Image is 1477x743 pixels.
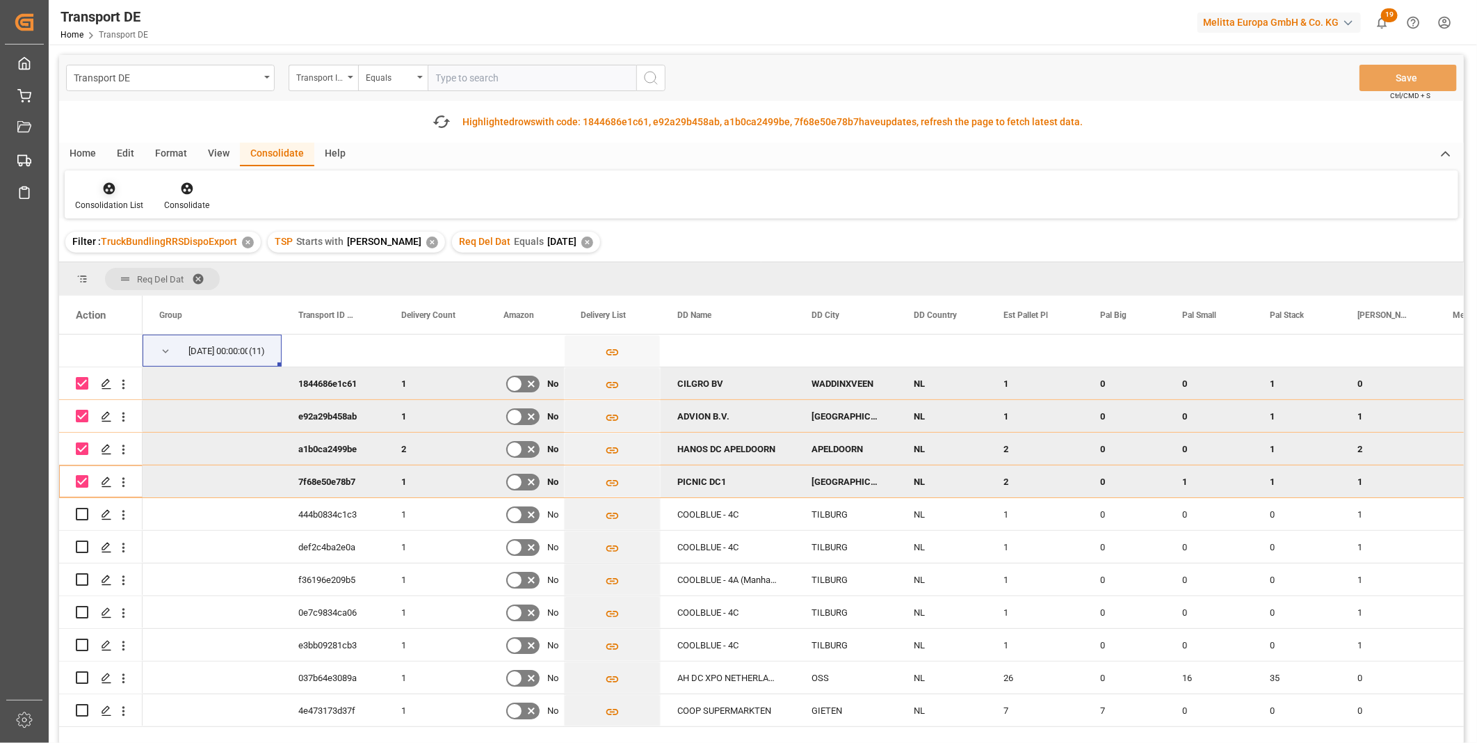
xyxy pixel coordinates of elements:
div: Press SPACE to deselect this row. [59,367,143,400]
div: NL [897,433,987,465]
div: TILBURG [795,629,897,661]
div: 0 [1165,433,1253,465]
div: 26 [987,662,1083,694]
div: [GEOGRAPHIC_DATA] [795,400,897,432]
span: DD Country [914,310,957,320]
div: 1 [1341,564,1436,596]
div: 0 [1165,629,1253,661]
div: 0 [1083,433,1165,465]
button: open menu [358,65,428,91]
div: 35 [1253,662,1341,694]
button: show 19 new notifications [1366,7,1398,38]
div: 1 [1341,596,1436,628]
div: 0 [1083,629,1165,661]
div: Transport DE [74,68,259,86]
span: [DATE] [547,236,576,247]
span: No [547,466,558,498]
div: 1 [1253,433,1341,465]
div: 0 [1165,498,1253,530]
input: Type to search [428,65,636,91]
div: TILBURG [795,596,897,628]
span: have [859,116,880,127]
div: Equals [366,68,413,84]
div: 16 [1165,662,1253,694]
div: f36196e209b5 [282,564,385,596]
div: 1 [385,498,487,530]
div: Press SPACE to select this row. [59,629,143,662]
span: No [547,630,558,662]
div: ✕ [581,237,593,248]
span: [PERSON_NAME] [347,236,421,247]
div: ADVION B.V. [661,400,795,432]
span: DD Name [677,310,711,320]
div: 1 [1341,400,1436,432]
span: DD City [812,310,839,320]
div: 2 [385,433,487,465]
div: 0 [1083,465,1165,497]
div: def2c4ba2e0a [282,531,385,563]
div: NL [897,629,987,661]
span: No [547,597,558,629]
div: 0 [1341,694,1436,726]
div: COOLBLUE - 4C [661,629,795,661]
div: 0 [1165,564,1253,596]
div: 1 [385,596,487,628]
div: e92a29b458ab [282,400,385,432]
div: Highlighted with code: 1844686e1c61, e92a29b458ab, a1b0ca2499be, 7f68e50e78b7 updates, refresh th... [462,115,1083,129]
div: Action [76,309,106,321]
div: Press SPACE to select this row. [59,596,143,629]
div: 0 [1165,694,1253,726]
div: HANOS DC APELDOORN [661,433,795,465]
div: COOLBLUE - 4C [661,596,795,628]
div: 2 [1341,433,1436,465]
div: Press SPACE to select this row. [59,564,143,596]
div: TILBURG [795,531,897,563]
div: NL [897,694,987,726]
button: Save [1359,65,1457,91]
div: 1 [987,498,1083,530]
div: 1 [987,531,1083,563]
div: 2 [987,433,1083,465]
div: 0 [1253,531,1341,563]
div: 0 [1083,596,1165,628]
div: 1 [987,564,1083,596]
div: TILBURG [795,498,897,530]
div: Press SPACE to deselect this row. [59,433,143,465]
span: Pal Stack [1270,310,1304,320]
div: 1 [987,596,1083,628]
span: Equals [514,236,544,247]
div: 0 [1341,662,1436,694]
div: Home [59,143,106,166]
div: 1 [987,400,1083,432]
div: OSS [795,662,897,694]
div: NL [897,400,987,432]
span: Starts with [296,236,344,247]
span: No [547,433,558,465]
div: 0 [1253,629,1341,661]
span: TSP [275,236,293,247]
span: Group [159,310,182,320]
div: a1b0ca2499be [282,433,385,465]
div: Consolidation List [75,199,143,211]
div: NL [897,367,987,399]
div: Consolidate [240,143,314,166]
div: Press SPACE to select this row. [59,335,143,367]
div: 1 [385,662,487,694]
div: 1 [1341,531,1436,563]
div: 1 [385,465,487,497]
span: No [547,499,558,531]
div: 1 [1253,367,1341,399]
span: rows [515,116,535,127]
div: 444b0834c1c3 [282,498,385,530]
button: open menu [66,65,275,91]
div: 1 [385,694,487,726]
div: 0 [1083,400,1165,432]
div: COOLBLUE - 4C [661,531,795,563]
span: Req Del Dat [459,236,510,247]
div: Press SPACE to deselect this row. [59,400,143,433]
span: No [547,401,558,433]
div: CILGRO BV [661,367,795,399]
div: NL [897,564,987,596]
div: 0 [1083,564,1165,596]
div: 1 [1341,498,1436,530]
